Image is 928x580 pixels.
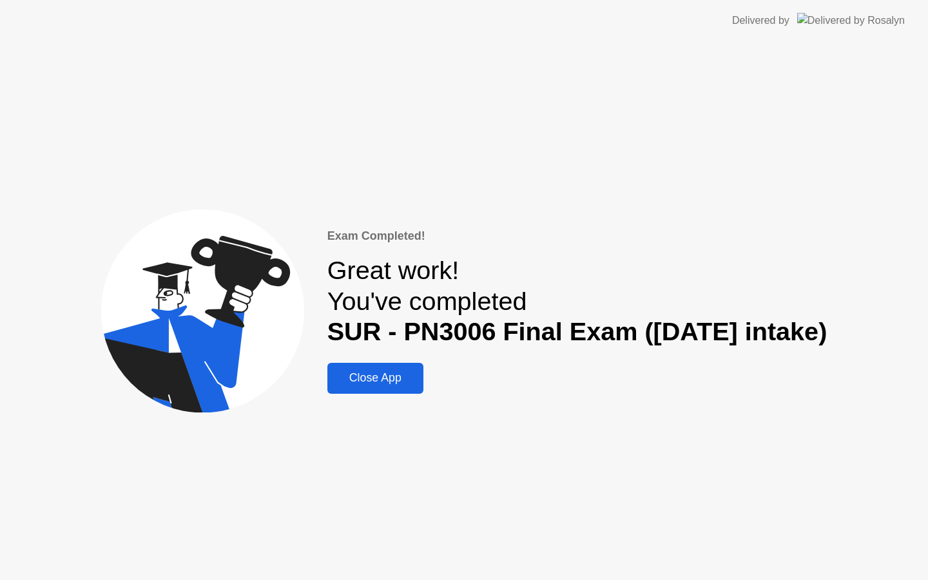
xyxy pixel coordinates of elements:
button: Close App [327,363,423,394]
div: Exam Completed! [327,227,827,245]
img: Delivered by Rosalyn [797,13,905,28]
b: SUR - PN3006 Final Exam ([DATE] intake) [327,317,827,345]
div: Close App [331,371,420,385]
div: Delivered by [732,13,789,28]
div: Great work! You've completed [327,255,827,347]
